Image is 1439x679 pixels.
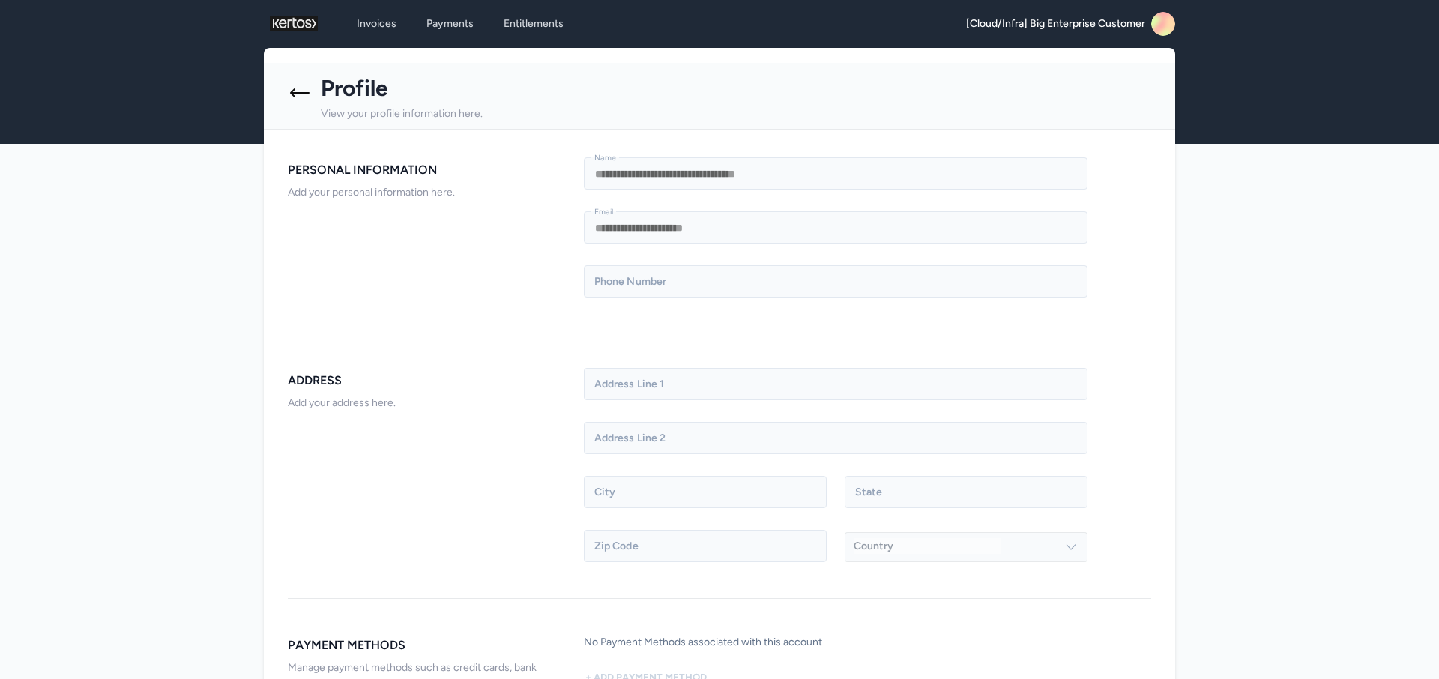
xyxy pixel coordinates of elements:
[288,160,560,181] h2: PERSONAL INFORMATION
[966,12,1175,36] a: [Cloud/Infra] Big Enterprise Customer
[321,75,550,102] h1: Profile
[321,105,483,123] p: View your profile information here.
[348,10,405,37] a: Invoices
[270,12,318,36] img: logo_1755521070.png
[584,635,856,650] h1: No Payment Methods associated with this account
[594,152,621,163] label: Name
[288,635,560,656] h2: PAYMENT METHODS
[288,394,560,412] p: Add your address here.
[594,206,619,217] label: Email
[966,16,1145,31] span: [Cloud/Infra] Big Enterprise Customer
[845,532,1087,562] button: Country
[417,10,483,37] a: Payments
[288,370,560,391] h2: ADDRESS
[495,10,573,37] a: Entitlements
[288,184,560,202] p: Add your personal information here.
